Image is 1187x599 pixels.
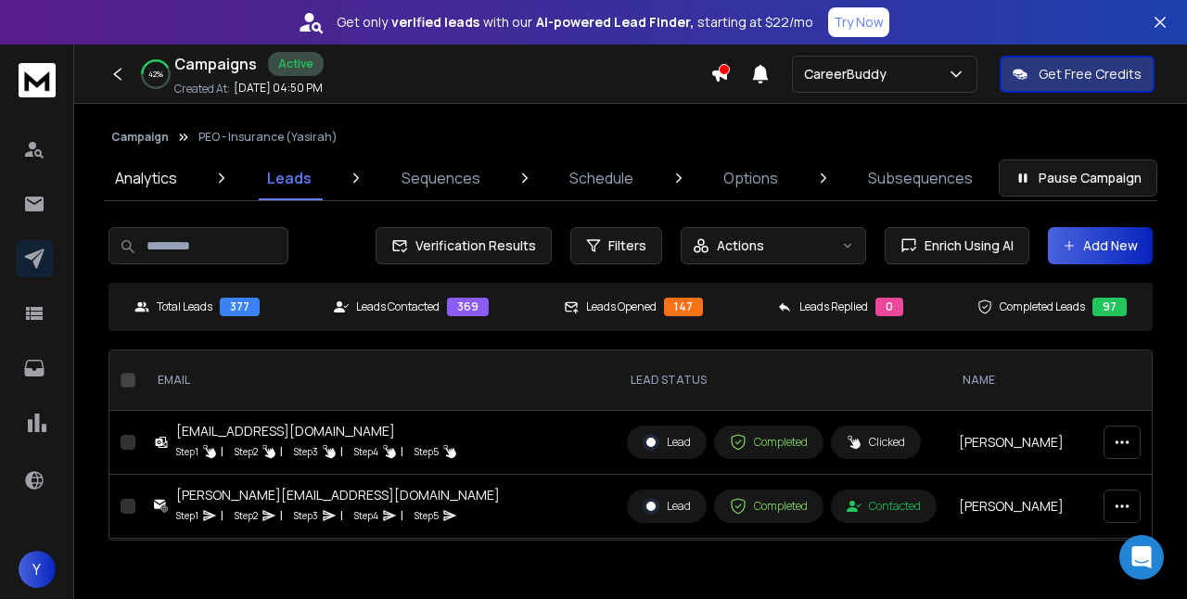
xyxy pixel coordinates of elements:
th: LEAD STATUS [616,350,948,411]
div: 377 [220,298,260,316]
h1: Campaigns [174,53,257,75]
div: [EMAIL_ADDRESS][DOMAIN_NAME] [176,422,457,440]
p: CareerBuddy [804,65,894,83]
p: Completed Leads [1000,299,1085,314]
div: Active [268,52,324,76]
div: Contacted [847,499,921,514]
p: | [280,442,283,461]
span: Filters [608,236,646,255]
button: Add New [1048,227,1153,264]
p: Leads Contacted [356,299,440,314]
p: | [401,442,403,461]
img: logo [19,63,56,97]
button: Get Free Credits [1000,56,1155,93]
p: | [221,506,223,525]
p: Leads [267,167,312,189]
p: Total Leads [157,299,212,314]
th: NAME [948,350,1182,411]
p: | [221,442,223,461]
p: PEO - Insurance (Yasirah) [198,130,338,145]
p: 42 % [148,69,163,80]
p: Leads Opened [586,299,657,314]
div: Completed [730,498,808,515]
p: Sequences [402,167,480,189]
button: Verification Results [376,227,552,264]
div: Open Intercom Messenger [1119,535,1164,580]
p: Created At: [174,82,230,96]
p: Leads Replied [799,299,868,314]
p: Options [723,167,778,189]
div: Clicked [847,435,905,450]
a: Analytics [104,156,188,200]
p: Step 4 [354,442,378,461]
div: Lead [643,434,691,451]
a: Subsequences [857,156,984,200]
p: Schedule [569,167,633,189]
p: Get only with our starting at $22/mo [337,13,813,32]
span: Verification Results [408,236,536,255]
span: Enrich Using AI [917,236,1014,255]
p: Step 1 [176,442,198,461]
button: Pause Campaign [999,159,1157,197]
p: Step 4 [354,506,378,525]
a: Schedule [558,156,645,200]
p: Try Now [834,13,884,32]
p: Get Free Credits [1039,65,1142,83]
p: Step 5 [415,442,439,461]
a: Options [712,156,789,200]
p: | [401,506,403,525]
p: Step 3 [294,506,318,525]
div: 369 [447,298,489,316]
p: Actions [717,236,764,255]
p: | [340,442,343,461]
p: Step 2 [235,442,258,461]
button: Y [19,551,56,588]
div: 147 [664,298,703,316]
button: Try Now [828,7,889,37]
div: Lead [643,498,691,515]
th: EMAIL [143,350,616,411]
a: Sequences [390,156,491,200]
p: [DATE] 04:50 PM [234,81,323,96]
td: [PERSON_NAME] [948,411,1182,475]
div: Completed [730,434,808,451]
div: 0 [875,298,903,316]
p: Step 2 [235,506,258,525]
p: Analytics [115,167,177,189]
a: Leads [256,156,323,200]
p: | [340,506,343,525]
div: 97 [1092,298,1127,316]
p: Step 3 [294,442,318,461]
strong: verified leads [391,13,479,32]
button: Campaign [111,130,169,145]
p: Step 1 [176,506,198,525]
div: [PERSON_NAME][EMAIL_ADDRESS][DOMAIN_NAME] [176,486,500,504]
button: Enrich Using AI [885,227,1029,264]
p: Step 5 [415,506,439,525]
td: [PERSON_NAME] [948,475,1182,539]
button: Filters [570,227,662,264]
p: Subsequences [868,167,973,189]
p: | [280,506,283,525]
strong: AI-powered Lead Finder, [536,13,694,32]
